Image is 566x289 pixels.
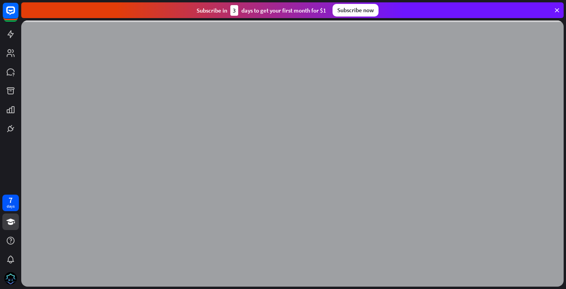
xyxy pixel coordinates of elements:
[2,195,19,211] a: 7 days
[333,4,379,17] div: Subscribe now
[7,204,15,209] div: days
[197,5,326,16] div: Subscribe in days to get your first month for $1
[230,5,238,16] div: 3
[9,197,13,204] div: 7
